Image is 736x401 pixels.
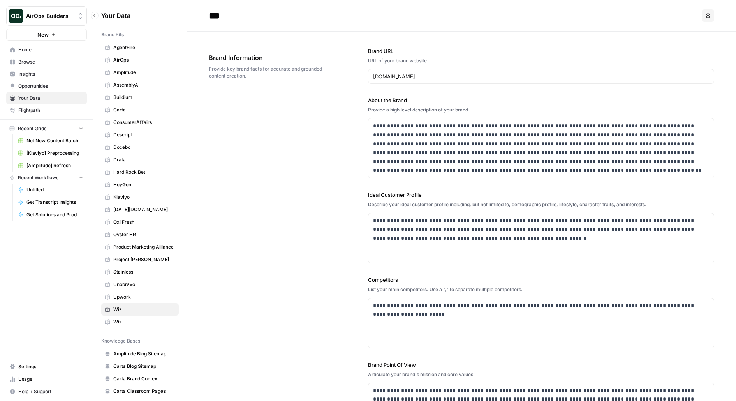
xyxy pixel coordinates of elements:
[18,388,83,395] span: Help + Support
[113,131,175,138] span: Descript
[113,219,175,226] span: Oxi Fresh
[26,186,83,193] span: Untitled
[368,286,715,293] div: List your main competitors. Use a "," to separate multiple competitors.
[113,144,175,151] span: Docebo
[6,104,87,117] a: Flightpath
[101,11,169,20] span: Your Data
[6,6,87,26] button: Workspace: AirOps Builders
[18,363,83,370] span: Settings
[14,184,87,196] a: Untitled
[113,318,175,325] span: Wiz
[209,53,324,62] span: Brand Information
[9,9,23,23] img: AirOps Builders Logo
[368,96,715,104] label: About the Brand
[113,194,175,201] span: Klaviyo
[101,166,179,178] a: Hard Rock Bet
[6,360,87,373] a: Settings
[101,54,179,66] a: AirOps
[101,337,140,344] span: Knowledge Bases
[6,373,87,385] a: Usage
[18,376,83,383] span: Usage
[6,44,87,56] a: Home
[6,92,87,104] a: Your Data
[101,129,179,141] a: Descript
[113,69,175,76] span: Amplitude
[113,169,175,176] span: Hard Rock Bet
[368,201,715,208] div: Describe your ideal customer profile including, but not limited to, demographic profile, lifestyl...
[26,150,83,157] span: [Klaviyo] Preprocessing
[6,29,87,41] button: New
[26,12,73,20] span: AirOps Builders
[101,79,179,91] a: AssemblyAI
[368,361,715,369] label: Brand Point Of View
[101,360,179,373] a: Carta Blog Sitemap
[101,348,179,360] a: Amplitude Blog Sitemap
[113,269,175,276] span: Stainless
[6,385,87,398] button: Help + Support
[101,104,179,116] a: Carta
[18,125,46,132] span: Recent Grids
[368,371,715,378] div: Articulate your brand's mission and core values.
[101,228,179,241] a: Oyster HR
[26,137,83,144] span: Net New Content Batch
[101,266,179,278] a: Stainless
[368,57,715,64] div: URL of your brand website
[113,388,175,395] span: Carta Classroom Pages
[101,154,179,166] a: Drata
[113,306,175,313] span: Wiz
[26,211,83,218] span: Get Solutions and Products
[18,71,83,78] span: Insights
[113,106,175,113] span: Carta
[113,181,175,188] span: HeyGen
[209,65,324,79] span: Provide key brand facts for accurate and grounded content creation.
[14,134,87,147] a: Net New Content Batch
[113,94,175,101] span: Buildium
[101,66,179,79] a: Amplitude
[18,107,83,114] span: Flightpath
[101,91,179,104] a: Buildium
[101,316,179,328] a: Wiz
[6,172,87,184] button: Recent Workflows
[101,291,179,303] a: Upwork
[113,156,175,163] span: Drata
[101,141,179,154] a: Docebo
[18,174,58,181] span: Recent Workflows
[26,162,83,169] span: [Amplitude] Refresh
[113,119,175,126] span: ConsumerAffairs
[6,80,87,92] a: Opportunities
[373,72,710,80] input: www.sundaysoccer.com
[14,147,87,159] a: [Klaviyo] Preprocessing
[18,83,83,90] span: Opportunities
[101,178,179,191] a: HeyGen
[101,373,179,385] a: Carta Brand Context
[113,44,175,51] span: AgentFire
[101,31,124,38] span: Brand Kits
[113,350,175,357] span: Amplitude Blog Sitemap
[113,244,175,251] span: Product Marketing Alliance
[113,57,175,64] span: AirOps
[368,106,715,113] div: Provide a high level description of your brand.
[101,203,179,216] a: [DATE][DOMAIN_NAME]
[6,56,87,68] a: Browse
[113,81,175,88] span: AssemblyAI
[113,375,175,382] span: Carta Brand Context
[37,31,49,39] span: New
[368,276,715,284] label: Competitors
[101,191,179,203] a: Klaviyo
[101,253,179,266] a: Project [PERSON_NAME]
[14,208,87,221] a: Get Solutions and Products
[113,363,175,370] span: Carta Blog Sitemap
[113,281,175,288] span: Unobravo
[26,199,83,206] span: Get Transcript Insights
[113,293,175,300] span: Upwork
[101,241,179,253] a: Product Marketing Alliance
[14,196,87,208] a: Get Transcript Insights
[6,123,87,134] button: Recent Grids
[368,47,715,55] label: Brand URL
[113,231,175,238] span: Oyster HR
[101,41,179,54] a: AgentFire
[101,216,179,228] a: Oxi Fresh
[18,46,83,53] span: Home
[101,303,179,316] a: Wiz
[368,191,715,199] label: Ideal Customer Profile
